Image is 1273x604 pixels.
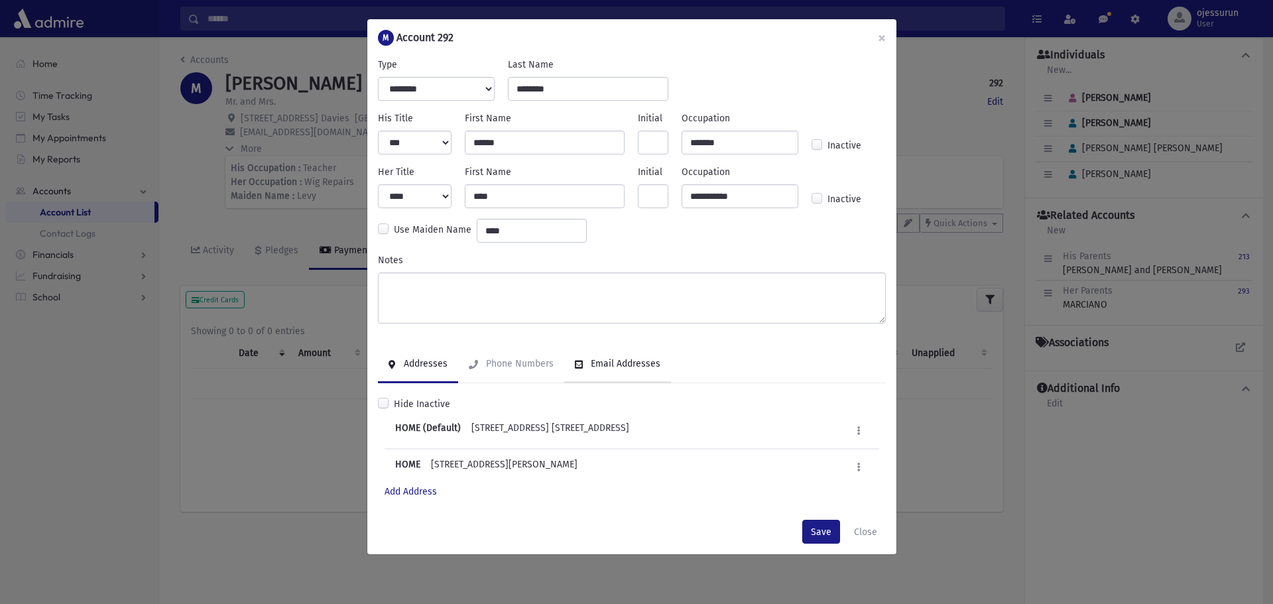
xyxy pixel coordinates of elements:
[508,58,554,72] label: Last Name
[483,358,554,369] div: Phone Numbers
[394,223,471,239] label: Use Maiden Name
[802,520,840,544] button: Save
[471,421,629,440] div: [STREET_ADDRESS] [STREET_ADDRESS]
[465,165,511,179] label: First Name
[378,253,403,267] label: Notes
[385,486,437,497] a: Add Address
[458,346,564,383] a: Phone Numbers
[564,346,671,383] a: Email Addresses
[394,397,450,411] label: Hide Inactive
[401,358,448,369] div: Addresses
[588,358,660,369] div: Email Addresses
[682,111,730,125] label: Occupation
[638,165,662,179] label: Initial
[867,19,896,56] button: ×
[378,30,394,46] div: M
[396,30,454,46] h6: Account 292
[682,165,730,179] label: Occupation
[378,111,413,125] label: His Title
[378,165,414,179] label: Her Title
[395,421,461,440] b: HOME (Default)
[827,192,861,208] label: Inactive
[395,457,420,477] b: HOME
[465,111,511,125] label: First Name
[431,457,577,477] div: [STREET_ADDRESS][PERSON_NAME]
[378,58,397,72] label: Type
[378,346,458,383] a: Addresses
[638,111,662,125] label: Initial
[827,139,861,154] label: Inactive
[845,520,886,544] button: Close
